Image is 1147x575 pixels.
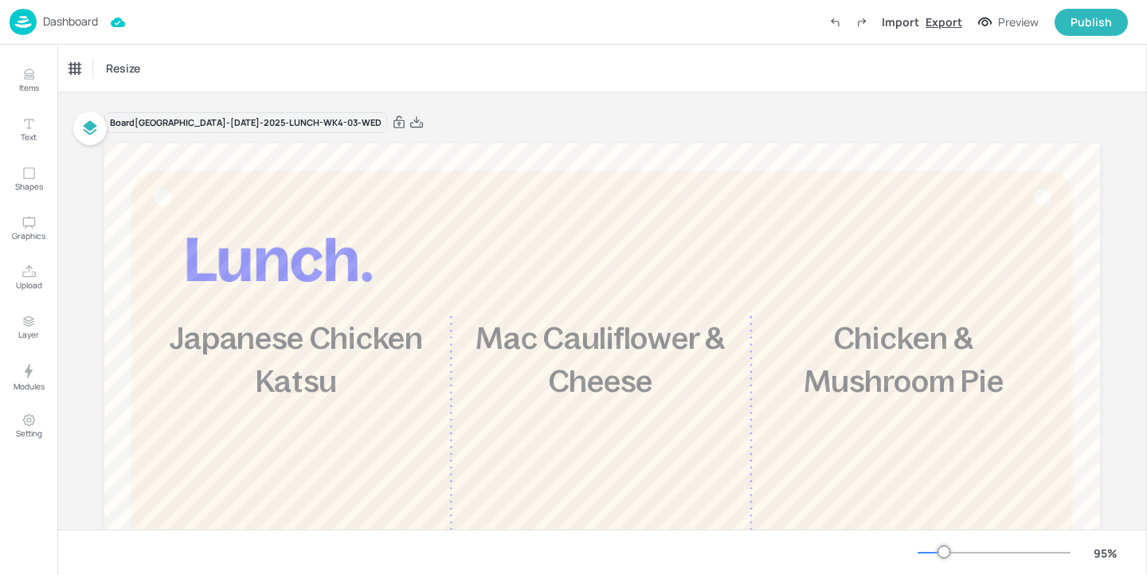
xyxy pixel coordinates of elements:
div: Export [926,14,962,30]
div: Import [882,14,919,30]
span: Japanese Chicken Katsu [169,322,423,397]
span: Resize [103,60,143,76]
span: Mac Cauliflower & Cheese [476,322,725,397]
div: 95 % [1086,545,1125,561]
label: Undo (Ctrl + Z) [821,9,848,36]
label: Redo (Ctrl + Y) [848,9,875,36]
div: Board [GEOGRAPHIC_DATA]-[DATE]-2025-LUNCH-WK4-03-WED [104,112,387,134]
div: Publish [1071,14,1112,31]
div: Preview [998,14,1039,31]
p: Dashboard [43,16,98,27]
img: logo-86c26b7e.jpg [10,9,37,35]
button: Preview [969,10,1048,34]
button: Publish [1055,9,1128,36]
span: Chicken & Mushroom Pie [804,322,1004,397]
